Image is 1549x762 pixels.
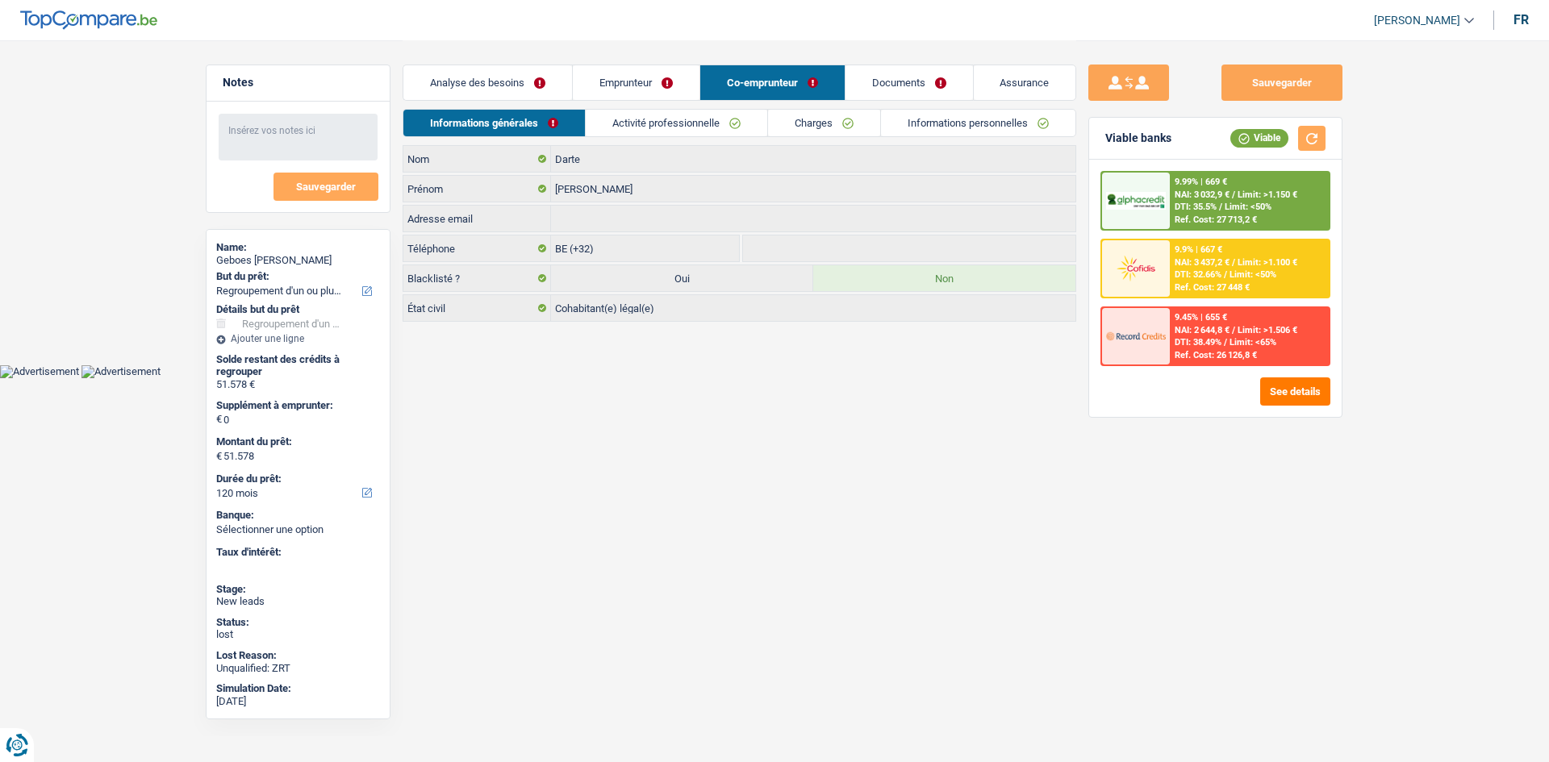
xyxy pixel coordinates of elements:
a: Analyse des besoins [403,65,572,100]
div: Ref. Cost: 26 126,8 € [1175,350,1258,360]
span: Limit: >1.150 € [1238,189,1298,200]
img: TopCompare Logo [20,10,157,30]
span: € [216,450,222,463]
button: Sauvegarder [273,173,378,201]
img: Cofidis [1106,253,1166,283]
span: Limit: <65% [1230,337,1277,348]
div: Viable banks [1105,131,1171,145]
span: DTI: 32.66% [1175,269,1222,280]
span: DTI: 35.5% [1175,202,1217,212]
a: Charges [768,110,880,136]
div: Geboes [PERSON_NAME] [216,254,380,267]
img: AlphaCredit [1106,192,1166,210]
span: / [1220,202,1223,212]
div: Stage: [216,583,380,596]
div: Status: [216,616,380,629]
label: Prénom [403,176,551,202]
img: Record Credits [1106,321,1166,351]
a: Informations personnelles [881,110,1075,136]
a: Co-emprunteur [700,65,845,100]
button: Sauvegarder [1221,65,1342,101]
div: Lost Reason: [216,649,380,662]
label: Oui [551,265,813,291]
div: fr [1514,12,1529,27]
a: Emprunteur [573,65,699,100]
span: Limit: >1.100 € [1238,257,1298,268]
div: Name: [216,241,380,254]
div: 9.45% | 655 € [1175,312,1228,323]
label: Supplément à emprunter: [216,399,377,412]
div: lost [216,628,380,641]
span: [PERSON_NAME] [1374,14,1460,27]
div: Ref. Cost: 27 713,2 € [1175,214,1258,225]
a: Informations générales [403,110,585,136]
div: [DATE] [216,695,380,708]
span: DTI: 38.49% [1175,337,1222,348]
img: Advertisement [81,365,161,378]
span: / [1225,269,1228,280]
span: Sauvegarder [296,181,356,192]
span: / [1233,189,1236,200]
label: Montant du prêt: [216,435,377,448]
button: See details [1260,377,1330,406]
label: Adresse email [403,206,551,231]
div: Ref. Cost: 27 448 € [1175,282,1250,293]
span: NAI: 3 032,9 € [1175,189,1230,200]
span: Limit: >1.506 € [1238,325,1298,335]
div: New leads [216,595,380,608]
span: Limit: <50% [1230,269,1277,280]
label: Téléphone [403,235,551,261]
div: Ajouter une ligne [216,333,380,344]
div: Viable [1230,129,1288,147]
label: Blacklisté ? [403,265,551,291]
a: Assurance [974,65,1076,100]
div: 9.9% | 667 € [1175,244,1223,255]
a: Documents [845,65,973,100]
label: Durée du prêt: [216,473,377,485]
div: Simulation Date: [216,682,380,695]
label: Banque: [216,509,377,522]
label: Non [813,265,1075,291]
div: Détails but du prêt [216,303,380,316]
h5: Notes [223,76,374,90]
div: 9.99% | 669 € [1175,177,1228,187]
a: [PERSON_NAME] [1361,7,1474,34]
span: / [1225,337,1228,348]
input: 401020304 [743,235,1076,261]
span: / [1233,325,1236,335]
div: Solde restant des crédits à regrouper [216,353,380,378]
span: Limit: <50% [1225,202,1272,212]
span: / [1233,257,1236,268]
span: NAI: 2 644,8 € [1175,325,1230,335]
div: Unqualified: ZRT [216,662,380,675]
span: NAI: 3 437,2 € [1175,257,1230,268]
a: Activité professionnelle [586,110,767,136]
div: 51.578 € [216,378,380,391]
label: But du prêt: [216,270,377,283]
label: Nom [403,146,551,172]
label: État civil [403,295,551,321]
label: Taux d'intérêt: [216,546,377,559]
span: € [216,413,222,426]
